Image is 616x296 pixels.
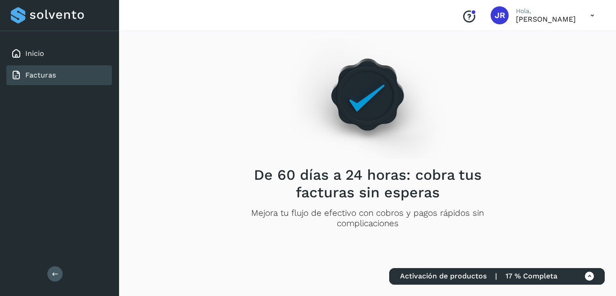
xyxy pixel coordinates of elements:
div: Inicio [6,44,112,64]
h2: De 60 días a 24 horas: cobra tus facturas sin esperas [239,166,496,201]
a: Inicio [25,49,44,58]
img: Empty state image [290,27,446,159]
p: Janeth Roldán [516,15,576,23]
div: Facturas [6,65,112,85]
span: | [495,272,497,280]
a: Facturas [25,71,56,79]
div: Activación de productos | 17 % Completa [389,268,605,285]
span: 17 % Completa [506,272,557,280]
p: Mejora tu flujo de efectivo con cobros y pagos rápidos sin complicaciones [239,208,496,229]
span: Activación de productos [400,272,487,280]
p: Hola, [516,7,576,15]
